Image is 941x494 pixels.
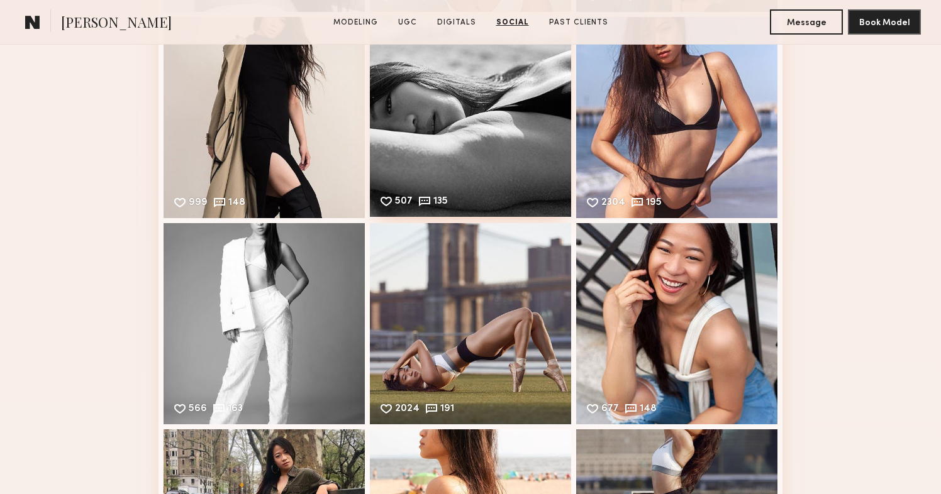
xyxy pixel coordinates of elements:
[646,198,662,209] div: 195
[328,17,383,28] a: Modeling
[848,9,921,35] button: Book Model
[395,404,420,415] div: 2024
[395,197,413,208] div: 507
[601,404,619,415] div: 677
[544,17,613,28] a: Past Clients
[432,17,481,28] a: Digitals
[61,13,172,35] span: [PERSON_NAME]
[189,404,207,415] div: 566
[189,198,208,209] div: 999
[433,197,448,208] div: 135
[228,198,245,209] div: 148
[640,404,657,415] div: 148
[601,198,625,209] div: 2304
[228,404,243,415] div: 163
[848,16,921,27] a: Book Model
[491,17,534,28] a: Social
[770,9,843,35] button: Message
[440,404,454,415] div: 191
[393,17,422,28] a: UGC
